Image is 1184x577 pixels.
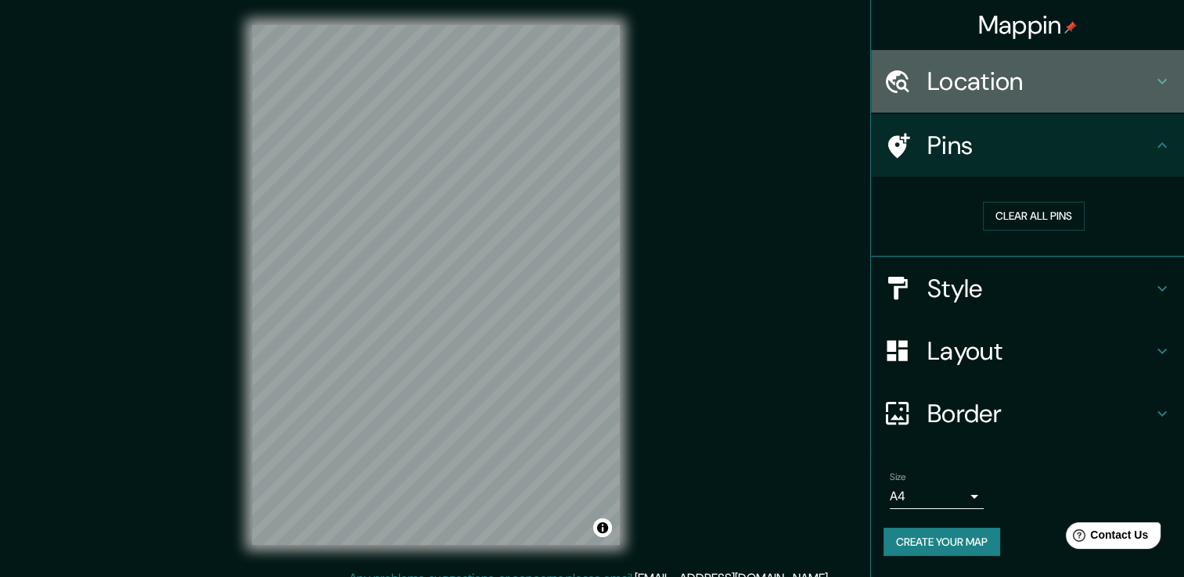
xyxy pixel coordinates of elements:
[871,50,1184,113] div: Location
[871,257,1184,320] div: Style
[927,273,1153,304] h4: Style
[871,382,1184,445] div: Border
[927,130,1153,161] h4: Pins
[871,114,1184,177] div: Pins
[1064,21,1077,34] img: pin-icon.png
[890,470,906,483] label: Size
[252,25,620,545] canvas: Map
[927,398,1153,429] h4: Border
[978,9,1078,41] h4: Mappin
[593,518,612,537] button: Toggle attribution
[927,335,1153,367] h4: Layout
[884,528,1000,557] button: Create your map
[983,202,1085,231] button: Clear all pins
[927,66,1153,97] h4: Location
[1045,516,1167,560] iframe: Help widget launcher
[871,320,1184,382] div: Layout
[890,484,984,509] div: A4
